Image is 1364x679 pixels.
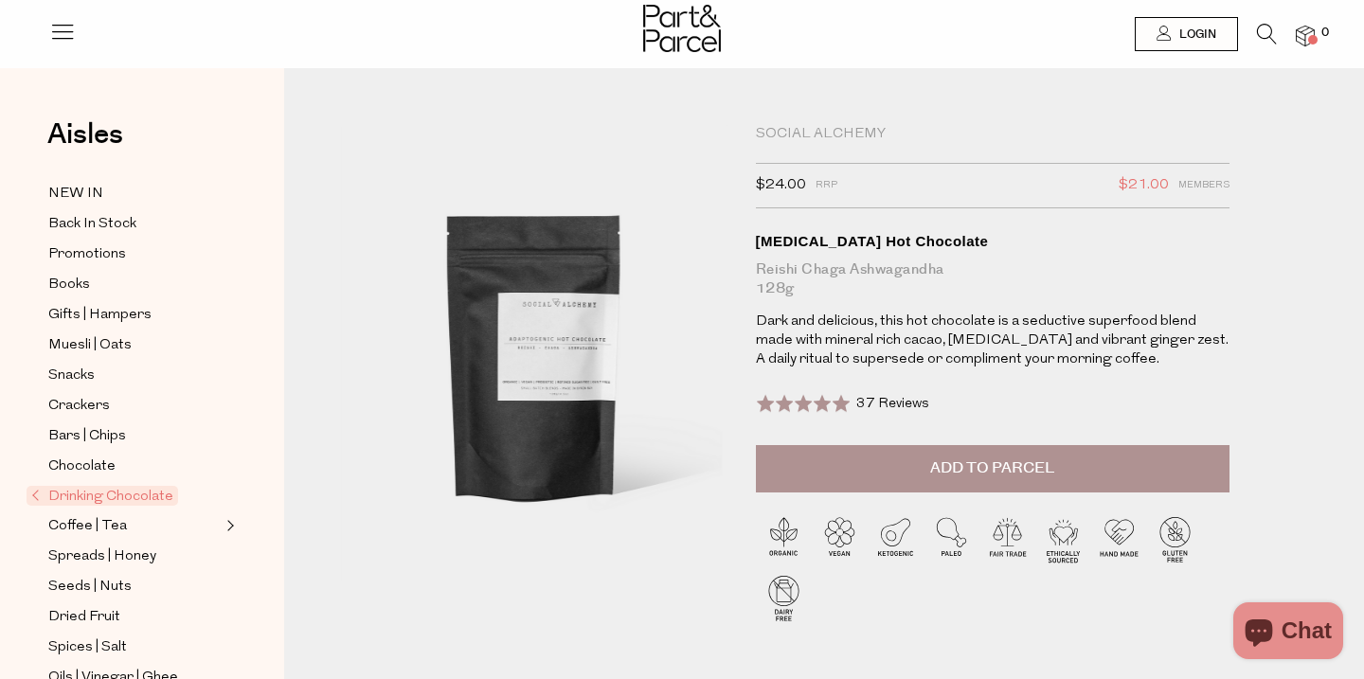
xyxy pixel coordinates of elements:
[48,304,152,327] span: Gifts | Hampers
[856,397,929,411] span: 37 Reviews
[1119,173,1169,198] span: $21.00
[222,514,235,537] button: Expand/Collapse Coffee | Tea
[756,125,1229,144] div: Social Alchemy
[48,395,110,418] span: Crackers
[48,394,221,418] a: Crackers
[47,114,123,155] span: Aisles
[868,511,924,567] img: P_P-ICONS-Live_Bec_V11_Ketogenic.svg
[48,575,221,599] a: Seeds | Nuts
[1091,511,1147,567] img: P_P-ICONS-Live_Bec_V11_Handmade.svg
[27,486,178,506] span: Drinking Chocolate
[812,511,868,567] img: P_P-ICONS-Live_Bec_V11_Vegan.svg
[48,182,221,205] a: NEW IN
[48,456,116,478] span: Chocolate
[48,274,90,296] span: Books
[756,511,812,567] img: P_P-ICONS-Live_Bec_V11_Organic.svg
[643,5,721,52] img: Part&Parcel
[756,570,812,626] img: P_P-ICONS-Live_Bec_V11_Dairy_Free.svg
[48,636,127,659] span: Spices | Salt
[48,425,126,448] span: Bars | Chips
[756,173,806,198] span: $24.00
[48,606,120,629] span: Dried Fruit
[756,260,1229,298] div: Reishi Chaga Ashwagandha 128g
[1175,27,1216,43] span: Login
[48,576,132,599] span: Seeds | Nuts
[930,457,1054,479] span: Add to Parcel
[1228,602,1349,664] inbox-online-store-chat: Shopify online store chat
[48,515,127,538] span: Coffee | Tea
[48,183,103,205] span: NEW IN
[1178,173,1229,198] span: Members
[756,445,1229,492] button: Add to Parcel
[48,334,132,357] span: Muesli | Oats
[924,511,979,567] img: P_P-ICONS-Live_Bec_V11_Paleo.svg
[1317,25,1334,42] span: 0
[48,455,221,478] a: Chocolate
[1296,26,1315,45] a: 0
[48,605,221,629] a: Dried Fruit
[48,545,156,568] span: Spreads | Honey
[816,173,837,198] span: RRP
[48,365,95,387] span: Snacks
[48,213,136,236] span: Back In Stock
[48,333,221,357] a: Muesli | Oats
[756,232,1229,251] div: [MEDICAL_DATA] Hot Chocolate
[47,120,123,168] a: Aisles
[48,424,221,448] a: Bars | Chips
[48,364,221,387] a: Snacks
[756,313,1229,369] p: Dark and delicious, this hot chocolate is a seductive superfood blend made with mineral rich caca...
[1147,511,1203,567] img: P_P-ICONS-Live_Bec_V11_Gluten_Free.svg
[48,545,221,568] a: Spreads | Honey
[48,303,221,327] a: Gifts | Hampers
[48,273,221,296] a: Books
[1135,17,1238,51] a: Login
[48,243,126,266] span: Promotions
[48,242,221,266] a: Promotions
[979,511,1035,567] img: P_P-ICONS-Live_Bec_V11_Fair_Trade.svg
[31,485,221,508] a: Drinking Chocolate
[1035,511,1091,567] img: P_P-ICONS-Live_Bec_V11_Ethically_Sourced.svg
[48,514,221,538] a: Coffee | Tea
[341,125,727,581] img: Adaptogenic Hot Chocolate
[48,212,221,236] a: Back In Stock
[48,635,221,659] a: Spices | Salt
